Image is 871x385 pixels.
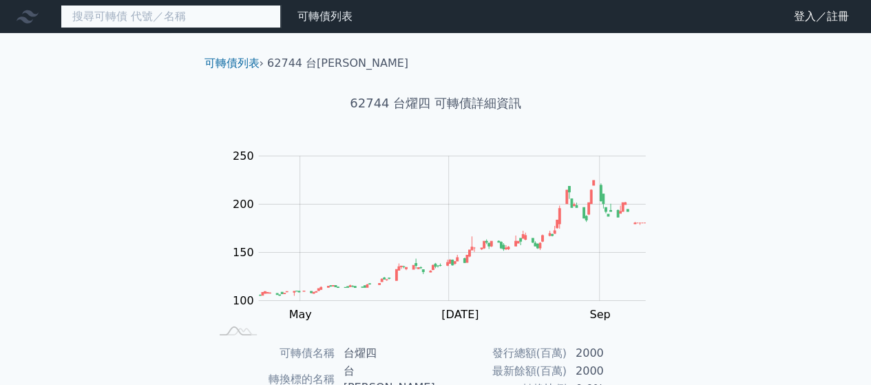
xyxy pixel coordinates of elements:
[335,344,436,362] td: 台燿四
[802,319,871,385] iframe: Chat Widget
[204,55,264,72] li: ›
[267,55,408,72] li: 62744 台[PERSON_NAME]
[436,344,567,362] td: 發行總額(百萬)
[567,362,662,380] td: 2000
[436,362,567,380] td: 最新餘額(百萬)
[233,198,254,211] tspan: 200
[783,6,860,28] a: 登入／註冊
[61,5,281,28] input: 搜尋可轉債 代號／名稱
[193,94,678,113] h1: 62744 台燿四 可轉債詳細資訊
[233,149,254,163] tspan: 250
[225,149,666,349] g: Chart
[288,308,311,321] tspan: May
[441,308,479,321] tspan: [DATE]
[233,246,254,259] tspan: 150
[589,308,610,321] tspan: Sep
[297,10,353,23] a: 可轉債列表
[210,344,335,362] td: 可轉債名稱
[802,319,871,385] div: 聊天小工具
[567,344,662,362] td: 2000
[233,294,254,307] tspan: 100
[204,56,260,70] a: 可轉債列表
